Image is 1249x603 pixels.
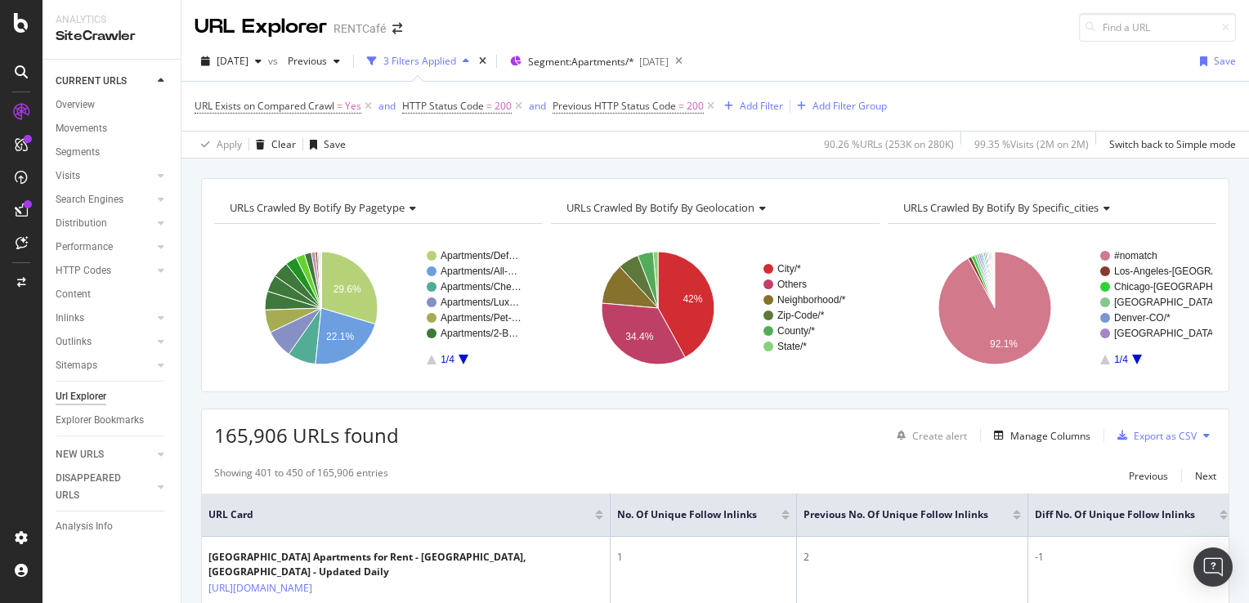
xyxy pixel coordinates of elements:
[441,281,522,293] text: Apartments/Che…
[566,200,754,215] span: URLs Crawled By Botify By geolocation
[56,286,169,303] a: Content
[208,550,603,579] div: [GEOGRAPHIC_DATA] Apartments for Rent - [GEOGRAPHIC_DATA], [GEOGRAPHIC_DATA] - Updated Daily
[1214,54,1236,68] div: Save
[441,266,517,277] text: Apartments/All-…
[56,191,123,208] div: Search Engines
[504,48,669,74] button: Segment:Apartments/*[DATE]
[208,507,591,522] span: URL Card
[56,310,153,327] a: Inlinks
[281,48,347,74] button: Previous
[1129,469,1168,483] div: Previous
[56,357,153,374] a: Sitemaps
[974,137,1089,151] div: 99.35 % Visits ( 2M on 2M )
[195,48,268,74] button: [DATE]
[824,137,954,151] div: 90.26 % URLs ( 253K on 280K )
[1079,13,1236,42] input: Find a URL
[271,137,296,151] div: Clear
[56,412,144,429] div: Explorer Bookmarks
[195,13,327,41] div: URL Explorer
[56,518,169,535] a: Analysis Info
[56,27,168,46] div: SiteCrawler
[804,550,1021,565] div: 2
[777,263,801,275] text: City/*
[441,354,454,365] text: 1/4
[249,132,296,158] button: Clear
[625,331,653,342] text: 34.4%
[441,297,519,308] text: Apartments/Lux…
[56,446,153,463] a: NEW URLS
[529,99,546,113] div: and
[378,99,396,113] div: and
[888,237,1212,379] svg: A chart.
[214,237,539,379] svg: A chart.
[678,99,684,113] span: =
[217,54,248,68] span: 2025 Sep. 3rd
[195,99,334,113] span: URL Exists on Compared Crawl
[56,388,106,405] div: Url Explorer
[56,310,84,327] div: Inlinks
[334,284,361,295] text: 29.6%
[1195,466,1216,485] button: Next
[56,333,92,351] div: Outlinks
[214,466,388,485] div: Showing 401 to 450 of 165,906 entries
[56,120,169,137] a: Movements
[563,194,865,221] h4: URLs Crawled By Botify By geolocation
[1114,312,1171,324] text: Denver-CO/*
[402,99,484,113] span: HTTP Status Code
[56,239,153,256] a: Performance
[214,422,399,449] span: 165,906 URLs found
[268,54,281,68] span: vs
[1193,547,1233,587] div: Open Intercom Messenger
[990,338,1018,350] text: 92.1%
[56,388,169,405] a: Url Explorer
[334,20,386,37] div: RENTCafé
[195,132,242,158] button: Apply
[56,167,153,185] a: Visits
[777,325,815,337] text: County/*
[1103,132,1236,158] button: Switch back to Simple mode
[56,144,169,161] a: Segments
[56,191,153,208] a: Search Engines
[1114,250,1157,261] text: #nomatch
[281,54,327,68] span: Previous
[56,239,113,256] div: Performance
[56,73,127,90] div: CURRENT URLS
[804,507,988,522] span: Previous No. of Unique Follow Inlinks
[551,237,875,379] svg: A chart.
[441,328,518,339] text: Apartments/2-B…
[378,98,396,114] button: and
[56,286,91,303] div: Content
[303,132,346,158] button: Save
[1129,466,1168,485] button: Previous
[56,73,153,90] a: CURRENT URLS
[529,98,546,114] button: and
[528,55,634,69] span: Segment: Apartments/*
[208,580,312,596] a: [URL][DOMAIN_NAME]
[56,96,169,114] a: Overview
[777,341,807,352] text: State/*
[56,357,97,374] div: Sitemaps
[639,55,669,69] div: [DATE]
[324,137,346,151] div: Save
[617,550,790,565] div: 1
[1195,469,1216,483] div: Next
[1010,429,1090,443] div: Manage Columns
[56,262,111,279] div: HTTP Codes
[813,99,887,113] div: Add Filter Group
[56,144,100,161] div: Segments
[890,422,967,449] button: Create alert
[1109,137,1236,151] div: Switch back to Simple mode
[1111,422,1197,449] button: Export as CSV
[740,99,783,113] div: Add Filter
[56,167,80,185] div: Visits
[987,426,1090,445] button: Manage Columns
[1035,550,1228,565] div: -1
[56,446,104,463] div: NEW URLS
[56,215,107,232] div: Distribution
[1193,48,1236,74] button: Save
[56,13,168,27] div: Analytics
[900,194,1202,221] h4: URLs Crawled By Botify By specific_cities
[912,429,967,443] div: Create alert
[553,99,676,113] span: Previous HTTP Status Code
